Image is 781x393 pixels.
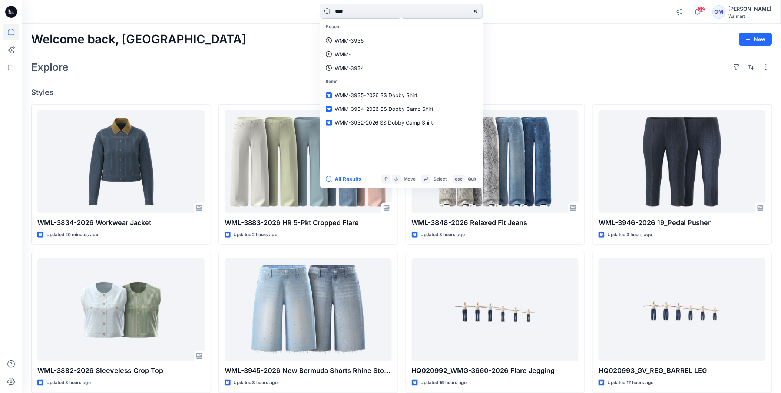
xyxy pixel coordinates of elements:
[729,13,772,19] div: Walmart
[31,88,772,97] h4: Styles
[37,258,205,361] a: WML-3882-2026 Sleeveless Crop Top
[335,106,433,112] span: WMM-3934-2026 SS Dobby Camp Shirt
[321,88,481,102] a: WMM-3935-2026 SS Dobby Shirt
[225,218,392,228] p: WML-3883-2026 HR 5-Pkt Cropped Flare
[321,102,481,116] a: WMM-3934-2026 SS Dobby Camp Shirt
[412,366,579,376] p: HQ020992_WMG-3660-2026 Flare Jegging
[421,231,465,239] p: Updated 3 hours ago
[225,366,392,376] p: WML-3945-2026 New Bermuda Shorts Rhine Stones
[321,20,481,34] p: Recent
[335,92,417,98] span: WMM-3935-2026 SS Dobby Shirt
[468,175,476,183] p: Quit
[37,366,205,376] p: WML-3882-2026 Sleeveless Crop Top
[599,110,766,213] a: WML-3946-2026 19_Pedal Pusher
[321,47,481,61] a: WMM-
[321,116,481,129] a: WMM-3932-2026 SS Dobby Camp Shirt
[31,33,246,46] h2: Welcome back, [GEOGRAPHIC_DATA]
[335,64,364,72] p: WMM-3934
[321,75,481,89] p: Items
[404,175,416,183] p: Move
[712,5,726,19] div: GM
[335,50,351,58] p: WMM-
[697,6,705,12] span: 62
[321,34,481,47] a: WMM-3935
[225,258,392,361] a: WML-3945-2026 New Bermuda Shorts Rhine Stones
[37,218,205,228] p: WML-3834-2026 Workwear Jacket
[46,231,98,239] p: Updated 20 minutes ago
[608,379,653,387] p: Updated 17 hours ago
[739,33,772,46] button: New
[225,110,392,213] a: WML-3883-2026 HR 5-Pkt Cropped Flare
[321,61,481,75] a: WMM-3934
[599,258,766,361] a: HQ020993_GV_REG_BARREL LEG
[326,175,367,184] button: All Results
[412,110,579,213] a: WML-3848-2026 Relaxed Fit Jeans
[234,231,278,239] p: Updated 2 hours ago
[455,175,463,183] p: esc
[46,379,91,387] p: Updated 3 hours ago
[608,231,652,239] p: Updated 3 hours ago
[412,258,579,361] a: HQ020992_WMG-3660-2026 Flare Jegging
[729,4,772,13] div: [PERSON_NAME]
[31,61,69,73] h2: Explore
[599,218,766,228] p: WML-3946-2026 19_Pedal Pusher
[412,218,579,228] p: WML-3848-2026 Relaxed Fit Jeans
[599,366,766,376] p: HQ020993_GV_REG_BARREL LEG
[335,37,364,44] p: WMM-3935
[335,119,433,126] span: WMM-3932-2026 SS Dobby Camp Shirt
[234,379,278,387] p: Updated 3 hours ago
[37,110,205,213] a: WML-3834-2026 Workwear Jacket
[433,175,447,183] p: Select
[421,379,467,387] p: Updated 16 hours ago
